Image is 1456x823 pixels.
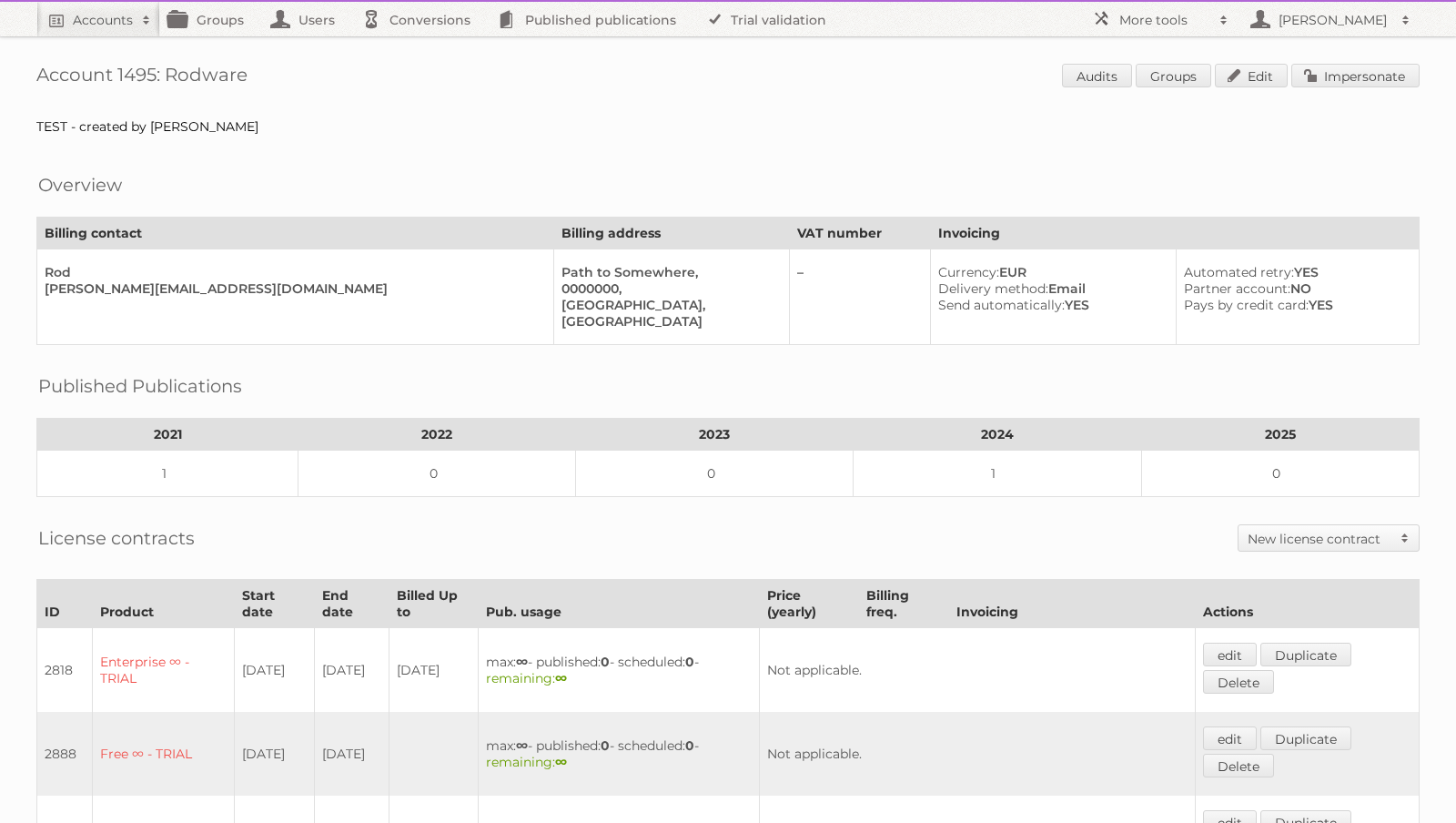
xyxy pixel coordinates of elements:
strong: ∞ [516,737,528,754]
th: Invoicing [948,580,1196,628]
span: Delivery method: [938,280,1048,297]
td: 0 [298,451,576,497]
div: Path to Somewhere, [561,264,774,280]
strong: 0 [685,654,694,670]
a: Duplicate [1260,643,1351,666]
td: [DATE] [234,628,314,713]
span: Automated retry: [1184,264,1294,280]
span: remaining: [486,670,567,686]
a: Groups [160,2,262,36]
a: Delete [1203,754,1274,777]
div: [PERSON_NAME][EMAIL_ADDRESS][DOMAIN_NAME] [45,280,539,297]
a: Edit [1215,64,1288,87]
h2: Accounts [73,11,133,29]
td: 2818 [37,628,93,713]
h2: [PERSON_NAME] [1274,11,1392,29]
td: 1 [854,451,1142,497]
div: Email [938,280,1161,297]
a: Audits [1062,64,1132,87]
th: Pub. usage [478,580,759,628]
h2: New license contract [1248,530,1391,548]
a: Delete [1203,670,1274,694]
h2: Overview [38,171,122,198]
a: Accounts [36,2,160,36]
a: Published publications [489,2,694,36]
th: Invoicing [931,218,1420,249]
td: Free ∞ - TRIAL [93,712,235,796]
th: Billing freq. [858,580,948,628]
th: Billing contact [37,218,554,249]
span: Partner account: [1184,280,1290,297]
strong: 0 [685,737,694,754]
th: 2025 [1141,419,1419,451]
td: 0 [1141,451,1419,497]
strong: 0 [601,654,610,670]
a: Groups [1136,64,1211,87]
span: Toggle [1391,525,1419,551]
th: 2024 [854,419,1142,451]
td: 1 [37,451,298,497]
th: 2023 [576,419,854,451]
td: [DATE] [314,712,389,796]
div: [GEOGRAPHIC_DATA] [561,313,774,330]
td: max: - published: - scheduled: - [478,628,759,713]
div: 0000000, [561,280,774,297]
strong: 0 [601,737,610,754]
td: Not applicable. [759,712,1196,796]
div: YES [1184,297,1404,313]
strong: ∞ [516,654,528,670]
a: [PERSON_NAME] [1238,2,1420,36]
th: ID [37,580,93,628]
a: edit [1203,726,1257,750]
td: [DATE] [314,628,389,713]
td: [DATE] [389,628,478,713]
div: YES [1184,264,1404,280]
div: NO [1184,280,1404,297]
th: VAT number [789,218,930,249]
h2: More tools [1119,11,1210,29]
a: Impersonate [1291,64,1420,87]
th: Billing address [554,218,790,249]
td: [DATE] [234,712,314,796]
a: More tools [1083,2,1238,36]
th: 2022 [298,419,576,451]
a: Trial validation [694,2,844,36]
td: max: - published: - scheduled: - [478,712,759,796]
h2: Published Publications [38,372,242,400]
h2: License contracts [38,524,195,552]
div: [GEOGRAPHIC_DATA], [561,297,774,313]
td: Not applicable. [759,628,1196,713]
td: 2888 [37,712,93,796]
div: TEST - created by [PERSON_NAME] [36,118,1420,135]
th: Start date [234,580,314,628]
th: Actions [1196,580,1420,628]
span: Send automatically: [938,297,1065,313]
th: Billed Up to [389,580,478,628]
strong: ∞ [555,754,567,770]
span: Pays by credit card: [1184,297,1309,313]
a: edit [1203,643,1257,666]
td: Enterprise ∞ - TRIAL [93,628,235,713]
div: YES [938,297,1161,313]
td: 0 [576,451,854,497]
div: Rod [45,264,539,280]
div: EUR [938,264,1161,280]
span: Currency: [938,264,999,280]
strong: ∞ [555,670,567,686]
th: Product [93,580,235,628]
h1: Account 1495: Rodware [36,64,1420,91]
a: Users [262,2,353,36]
td: – [789,249,930,345]
th: End date [314,580,389,628]
span: remaining: [486,754,567,770]
a: Duplicate [1260,726,1351,750]
a: Conversions [353,2,489,36]
a: New license contract [1239,525,1419,551]
th: Price (yearly) [759,580,858,628]
th: 2021 [37,419,298,451]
